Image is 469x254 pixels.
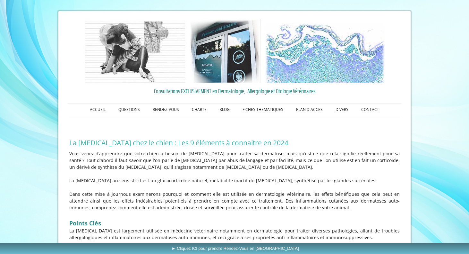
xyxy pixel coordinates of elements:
[329,104,355,116] a: DIVERS
[69,177,400,184] p: La [MEDICAL_DATA] au sens strict est un glucocorticoïde naturel, métabolite inactif du [MEDICAL_D...
[146,104,185,116] a: RENDEZ-VOUS
[172,246,299,251] span: ► Cliquez ICI pour prendre Rendez-Vous en [GEOGRAPHIC_DATA]
[69,191,120,197] span: Dans cette mise à jour
[69,150,400,170] p: Vous venez d’apprendre que votre chien a besoin de [MEDICAL_DATA] pour traiter sa dermatose, mais...
[112,104,146,116] a: QUESTIONS
[290,104,329,116] a: PLAN D'ACCES
[185,104,213,116] a: CHARTE
[69,139,400,147] h1: La [MEDICAL_DATA] chez le chien : Les 9 éléments à connaitre en 2024
[69,86,400,96] a: Consultations EXCLUSIVEMENT en Dermatologie, Allergologie et Otologie Vétérinaires
[69,227,400,241] p: La [MEDICAL_DATA] est largement utilisée en médecine vétérinaire notamment en dermatologie pour t...
[236,104,290,116] a: FICHES THEMATIQUES
[69,191,400,211] p: nous examinerons pourquoi et comment elle est utilisée en dermatologie vétérinaire, les effets bé...
[213,104,236,116] a: BLOG
[69,219,101,227] strong: Points Clés
[83,104,112,116] a: ACCUEIL
[355,104,386,116] a: CONTACT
